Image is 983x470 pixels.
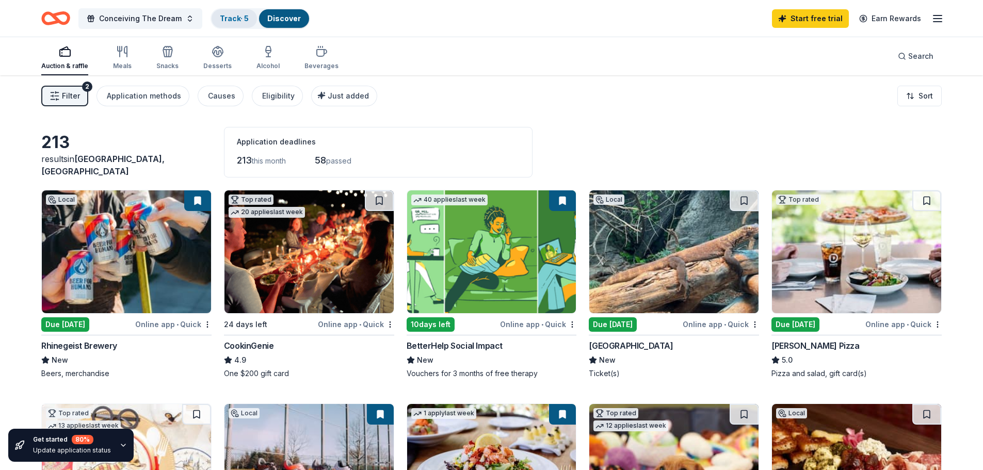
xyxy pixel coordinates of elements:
[593,195,624,205] div: Local
[237,155,252,166] span: 213
[99,12,182,25] span: Conceiving The Dream
[156,41,179,75] button: Snacks
[46,195,77,205] div: Local
[771,368,942,379] div: Pizza and salad, gift card(s)
[220,14,249,23] a: Track· 5
[256,41,280,75] button: Alcohol
[772,190,941,313] img: Image for Dewey's Pizza
[41,41,88,75] button: Auction & raffle
[890,46,942,67] button: Search
[593,420,668,431] div: 12 applies last week
[304,41,339,75] button: Beverages
[252,86,303,106] button: Eligibility
[107,90,181,102] div: Application methods
[771,317,819,332] div: Due [DATE]
[41,154,165,176] span: in
[229,207,305,218] div: 20 applies last week
[411,408,476,419] div: 1 apply last week
[52,354,68,366] span: New
[46,408,91,418] div: Top rated
[589,317,637,332] div: Due [DATE]
[33,435,111,444] div: Get started
[865,318,942,331] div: Online app Quick
[593,408,638,418] div: Top rated
[256,62,280,70] div: Alcohol
[41,368,212,379] div: Beers, merchandise
[41,317,89,332] div: Due [DATE]
[589,190,759,379] a: Image for Cincinnati Zoo & Botanical GardenLocalDue [DATE]Online app•Quick[GEOGRAPHIC_DATA]NewTic...
[897,86,942,106] button: Sort
[33,446,111,455] div: Update application status
[229,408,260,418] div: Local
[78,8,202,29] button: Conceiving The Dream
[135,318,212,331] div: Online app Quick
[262,90,295,102] div: Eligibility
[234,354,246,366] span: 4.9
[407,368,577,379] div: Vouchers for 3 months of free therapy
[500,318,576,331] div: Online app Quick
[589,339,673,352] div: [GEOGRAPHIC_DATA]
[156,62,179,70] div: Snacks
[211,8,310,29] button: Track· 5Discover
[224,339,274,352] div: CookinGenie
[776,195,821,205] div: Top rated
[359,320,361,329] span: •
[907,320,909,329] span: •
[417,354,433,366] span: New
[96,86,189,106] button: Application methods
[41,62,88,70] div: Auction & raffle
[407,190,576,313] img: Image for BetterHelp Social Impact
[41,154,165,176] span: [GEOGRAPHIC_DATA], [GEOGRAPHIC_DATA]
[771,339,859,352] div: [PERSON_NAME] Pizza
[541,320,543,329] span: •
[776,408,807,418] div: Local
[407,190,577,379] a: Image for BetterHelp Social Impact40 applieslast week10days leftOnline app•QuickBetterHelp Social...
[113,62,132,70] div: Meals
[772,9,849,28] a: Start free trial
[853,9,927,28] a: Earn Rewards
[41,339,117,352] div: Rhinegeist Brewery
[203,62,232,70] div: Desserts
[782,354,793,366] span: 5.0
[315,155,326,166] span: 58
[41,6,70,30] a: Home
[304,62,339,70] div: Beverages
[41,86,88,106] button: Filter2
[62,90,80,102] span: Filter
[908,50,933,62] span: Search
[176,320,179,329] span: •
[41,153,212,177] div: results
[237,136,520,148] div: Application deadlines
[224,190,394,379] a: Image for CookinGenieTop rated20 applieslast week24 days leftOnline app•QuickCookinGenie4.9One $2...
[589,368,759,379] div: Ticket(s)
[224,318,267,331] div: 24 days left
[224,368,394,379] div: One $200 gift card
[318,318,394,331] div: Online app Quick
[82,82,92,92] div: 2
[407,339,503,352] div: BetterHelp Social Impact
[208,90,235,102] div: Causes
[42,190,211,313] img: Image for Rhinegeist Brewery
[252,156,286,165] span: this month
[328,91,369,100] span: Just added
[72,435,93,444] div: 80 %
[41,132,212,153] div: 213
[407,317,455,332] div: 10 days left
[589,190,759,313] img: Image for Cincinnati Zoo & Botanical Garden
[918,90,933,102] span: Sort
[198,86,244,106] button: Causes
[113,41,132,75] button: Meals
[267,14,301,23] a: Discover
[203,41,232,75] button: Desserts
[229,195,273,205] div: Top rated
[771,190,942,379] a: Image for Dewey's PizzaTop ratedDue [DATE]Online app•Quick[PERSON_NAME] Pizza5.0Pizza and salad, ...
[41,190,212,379] a: Image for Rhinegeist BreweryLocalDue [DATE]Online app•QuickRhinegeist BreweryNewBeers, merchandise
[724,320,726,329] span: •
[311,86,377,106] button: Just added
[224,190,394,313] img: Image for CookinGenie
[411,195,488,205] div: 40 applies last week
[599,354,616,366] span: New
[326,156,351,165] span: passed
[683,318,759,331] div: Online app Quick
